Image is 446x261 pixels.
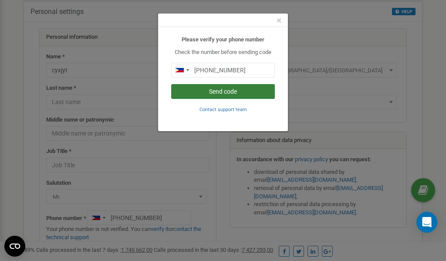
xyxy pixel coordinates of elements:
b: Please verify your phone number [182,36,264,43]
button: Close [277,16,281,25]
div: Open Intercom Messenger [416,212,437,233]
input: 0905 123 4567 [171,63,275,78]
a: Contact support team [199,106,247,112]
button: Send code [171,84,275,99]
button: Open CMP widget [4,236,25,257]
span: × [277,15,281,26]
p: Check the number before sending code [171,48,275,57]
small: Contact support team [199,107,247,112]
div: Telephone country code [172,63,192,77]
